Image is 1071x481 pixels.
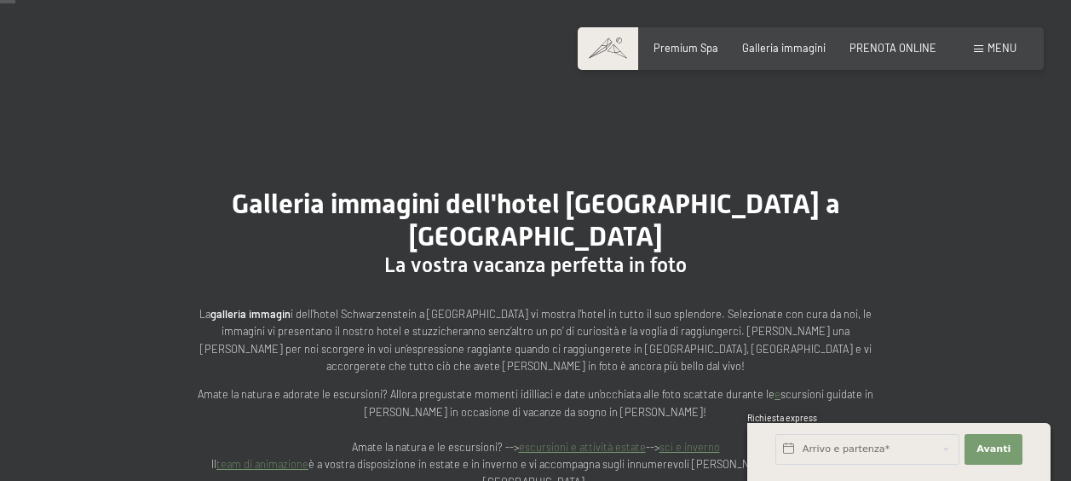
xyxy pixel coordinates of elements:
span: Menu [988,41,1016,55]
a: team di animazione [216,457,308,471]
a: PRENOTA ONLINE [849,41,936,55]
span: Galleria immagini dell'hotel [GEOGRAPHIC_DATA] a [GEOGRAPHIC_DATA] [232,188,840,252]
span: Avanti [976,443,1011,456]
p: La i dell’hotel Schwarzenstein a [GEOGRAPHIC_DATA] vi mostra l’hotel in tutto il suo splendore. S... [195,305,877,375]
span: La vostra vacanza perfetta in foto [384,253,687,277]
span: Richiesta express [747,413,817,423]
a: e [774,387,780,401]
a: Premium Spa [654,41,718,55]
a: Galleria immagini [742,41,826,55]
button: Avanti [964,434,1022,465]
a: escursioni e attività estate [519,440,646,454]
strong: galleria immagin [210,307,291,321]
a: sci e inverno [659,440,720,454]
